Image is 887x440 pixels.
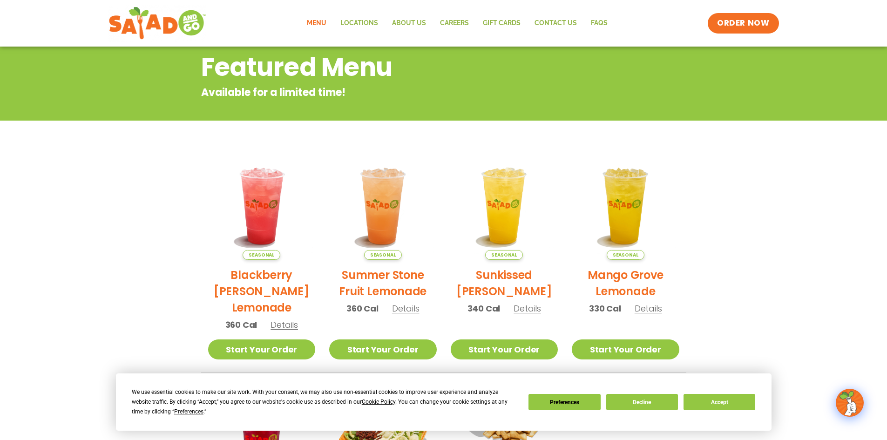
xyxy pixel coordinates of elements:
div: Cookie Consent Prompt [116,373,772,431]
span: Details [392,303,420,314]
span: Seasonal [607,250,644,260]
img: new-SAG-logo-768×292 [108,5,207,42]
button: Preferences [528,394,600,410]
img: wpChatIcon [837,390,863,416]
a: ORDER NOW [708,13,779,34]
span: Cookie Policy [362,399,395,405]
span: 340 Cal [467,302,501,315]
p: Available for a limited time! [201,85,611,100]
a: Locations [333,13,385,34]
a: Start Your Order [208,339,316,359]
span: ORDER NOW [717,18,769,29]
span: Seasonal [243,250,280,260]
span: Details [514,303,541,314]
span: 330 Cal [589,302,621,315]
span: Details [635,303,662,314]
a: Start Your Order [329,339,437,359]
a: Menu [300,13,333,34]
img: Product photo for Summer Stone Fruit Lemonade [329,152,437,260]
button: Decline [606,394,678,410]
a: GIFT CARDS [476,13,528,34]
nav: Menu [300,13,615,34]
h2: Summer Stone Fruit Lemonade [329,267,437,299]
span: 360 Cal [346,302,379,315]
h2: Featured Menu [201,48,611,86]
h2: Sunkissed [PERSON_NAME] [451,267,558,299]
div: We use essential cookies to make our site work. With your consent, we may also use non-essential ... [132,387,517,417]
button: Accept [684,394,755,410]
a: Contact Us [528,13,584,34]
img: Product photo for Sunkissed Yuzu Lemonade [451,152,558,260]
span: 360 Cal [225,318,257,331]
span: Details [271,319,298,331]
span: Seasonal [485,250,523,260]
h2: Mango Grove Lemonade [572,267,679,299]
a: FAQs [584,13,615,34]
a: Careers [433,13,476,34]
a: Start Your Order [451,339,558,359]
h2: Blackberry [PERSON_NAME] Lemonade [208,267,316,316]
span: Preferences [174,408,203,415]
img: Product photo for Mango Grove Lemonade [572,152,679,260]
span: Seasonal [364,250,402,260]
img: Product photo for Blackberry Bramble Lemonade [208,152,316,260]
a: Start Your Order [572,339,679,359]
a: About Us [385,13,433,34]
